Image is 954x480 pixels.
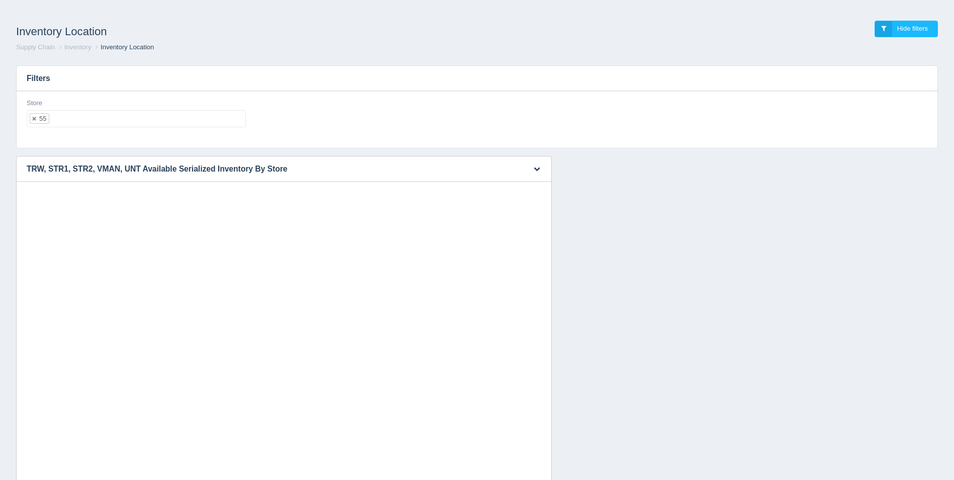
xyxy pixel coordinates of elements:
span: Hide filters [897,25,928,32]
a: Hide filters [875,21,938,37]
div: 55 [39,115,46,122]
h3: Filters [17,66,937,91]
a: Supply Chain [16,43,55,51]
h1: Inventory Location [16,21,477,43]
a: Inventory [64,43,91,51]
label: Store [27,99,42,108]
h3: TRW, STR1, STR2, VMAN, UNT Available Serialized Inventory By Store [17,156,521,182]
li: Inventory Location [93,43,154,52]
